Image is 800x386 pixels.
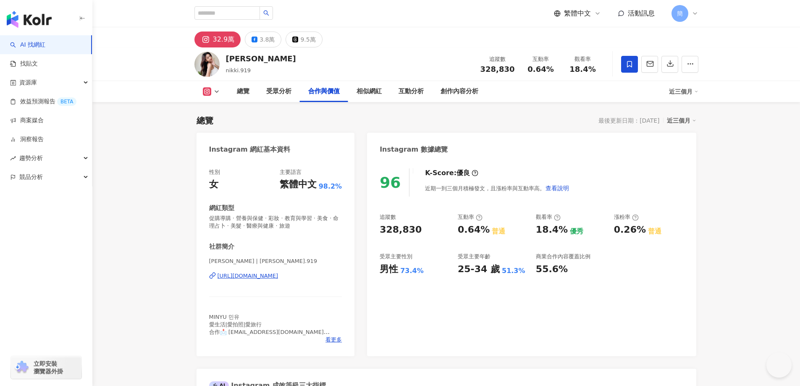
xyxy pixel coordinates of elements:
a: 效益預測報告BETA [10,97,76,106]
span: search [263,10,269,16]
span: 98.2% [319,182,342,191]
div: 32.9萬 [213,34,235,45]
span: 趨勢分析 [19,149,43,168]
span: 競品分析 [19,168,43,186]
div: 互動率 [458,213,483,221]
span: 促購導購 · 營養與保健 · 彩妝 · 教育與學習 · 美食 · 命理占卜 · 美髮 · 醫療與健康 · 旅遊 [209,215,342,230]
a: chrome extension立即安裝 瀏覽器外掛 [11,356,81,379]
div: 觀看率 [536,213,561,221]
span: nikki.919 [226,67,251,74]
span: 0.64% [527,65,553,74]
div: 25-34 歲 [458,263,500,276]
div: 優秀 [570,227,583,236]
div: 328,830 [380,223,422,236]
a: [URL][DOMAIN_NAME] [209,272,342,280]
div: 合作與價值 [308,87,340,97]
a: 洞察報告 [10,135,44,144]
button: 32.9萬 [194,32,241,47]
a: searchAI 找網紅 [10,41,45,49]
a: 商案媒合 [10,116,44,125]
div: 追蹤數 [480,55,515,63]
div: 3.8萬 [260,34,275,45]
div: 近三個月 [669,85,698,98]
div: 總覽 [237,87,249,97]
img: logo [7,11,52,28]
div: 73.4% [400,266,424,276]
div: 近三個月 [667,115,696,126]
span: rise [10,155,16,161]
div: Instagram 數據總覽 [380,145,448,154]
div: 0.64% [458,223,490,236]
div: 觀看率 [567,55,599,63]
div: 主要語言 [280,168,302,176]
span: 活動訊息 [628,9,655,17]
span: 查看說明 [546,185,569,192]
div: 55.6% [536,263,568,276]
span: 繁體中文 [564,9,591,18]
div: 商業合作內容覆蓋比例 [536,253,590,260]
span: 立即安裝 瀏覽器外掛 [34,360,63,375]
span: 資源庫 [19,73,37,92]
span: 18.4% [569,65,595,74]
div: 最後更新日期：[DATE] [598,117,659,124]
span: 看更多 [325,336,342,344]
div: 18.4% [536,223,568,236]
div: 0.26% [614,223,646,236]
span: 328,830 [480,65,515,74]
div: 優良 [456,168,470,178]
div: 普通 [492,227,505,236]
div: 總覽 [197,115,213,126]
div: 9.5萬 [300,34,315,45]
div: 繁體中文 [280,178,317,191]
div: 網紅類型 [209,204,234,213]
div: 受眾主要性別 [380,253,412,260]
div: 女 [209,178,218,191]
a: 找貼文 [10,60,38,68]
div: 近期一到三個月積極發文，且漲粉率與互動率高。 [425,180,569,197]
div: Instagram 網紅基本資料 [209,145,291,154]
button: 9.5萬 [286,32,322,47]
div: [PERSON_NAME] [226,53,296,64]
div: 社群簡介 [209,242,234,251]
img: KOL Avatar [194,52,220,77]
div: [URL][DOMAIN_NAME] [218,272,278,280]
img: chrome extension [13,361,30,374]
span: [PERSON_NAME] | [PERSON_NAME].919 [209,257,342,265]
div: K-Score : [425,168,478,178]
span: 簡 [677,9,683,18]
div: 互動率 [525,55,557,63]
div: 普通 [648,227,661,236]
div: 51.3% [502,266,525,276]
div: 受眾主要年齡 [458,253,490,260]
div: 男性 [380,263,398,276]
button: 查看說明 [545,180,569,197]
div: 相似網紅 [357,87,382,97]
iframe: Help Scout Beacon - Open [766,352,792,378]
div: 受眾分析 [266,87,291,97]
div: 互動分析 [399,87,424,97]
div: 創作內容分析 [441,87,478,97]
div: 96 [380,174,401,191]
div: 性別 [209,168,220,176]
div: 漲粉率 [614,213,639,221]
div: 追蹤數 [380,213,396,221]
button: 3.8萬 [245,32,281,47]
span: MINYU 민유 愛生活|愛拍照|愛旅行 合作📩 [EMAIL_ADDRESS][DOMAIN_NAME] 聯名品牌： @annstarkol , @mando_shop ✖️只有這個帳號！沒小... [209,314,330,351]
